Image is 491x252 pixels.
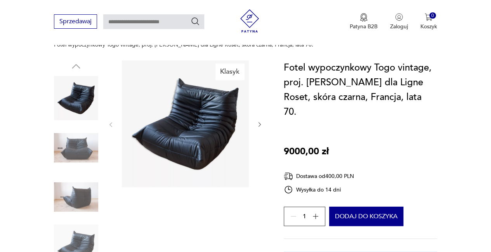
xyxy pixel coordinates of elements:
div: Wysyłka do 14 dni [284,185,354,194]
button: 0Koszyk [420,13,437,30]
button: Dodaj do koszyka [329,207,403,226]
button: Sprzedawaj [54,14,97,29]
button: Patyna B2B [350,13,378,30]
img: Ikona dostawy [284,171,293,181]
button: Zaloguj [390,13,408,30]
div: Dostawa od 400,00 PLN [284,171,354,181]
button: Szukaj [191,17,200,26]
p: Zaloguj [390,23,408,30]
p: Fotel wypoczynkowy Togo vintage, proj. [PERSON_NAME] dla Ligne Roset, skóra czarna, Francja, lata... [54,42,313,48]
img: Patyna - sklep z meblami i dekoracjami vintage [238,9,261,33]
img: Zdjęcie produktu Fotel wypoczynkowy Togo vintage, proj. M. Ducaroy dla Ligne Roset, skóra czarna,... [122,60,249,187]
img: Ikona koszyka [425,13,432,21]
p: Koszyk [420,23,437,30]
a: Ikona medaluPatyna B2B [350,13,378,30]
img: Ikonka użytkownika [395,13,403,21]
div: Klasyk [215,64,244,80]
img: Ikona medalu [360,13,368,22]
p: Patyna B2B [350,23,378,30]
h1: Fotel wypoczynkowy Togo vintage, proj. [PERSON_NAME] dla Ligne Roset, skóra czarna, Francja, lata... [284,60,437,119]
span: 1 [303,214,306,219]
div: 0 [429,12,436,19]
p: 9000,00 zł [284,144,329,159]
img: Zdjęcie produktu Fotel wypoczynkowy Togo vintage, proj. M. Ducaroy dla Ligne Roset, skóra czarna,... [54,175,98,219]
img: Zdjęcie produktu Fotel wypoczynkowy Togo vintage, proj. M. Ducaroy dla Ligne Roset, skóra czarna,... [54,76,98,120]
img: Zdjęcie produktu Fotel wypoczynkowy Togo vintage, proj. M. Ducaroy dla Ligne Roset, skóra czarna,... [54,126,98,170]
a: Sprzedawaj [54,19,97,25]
